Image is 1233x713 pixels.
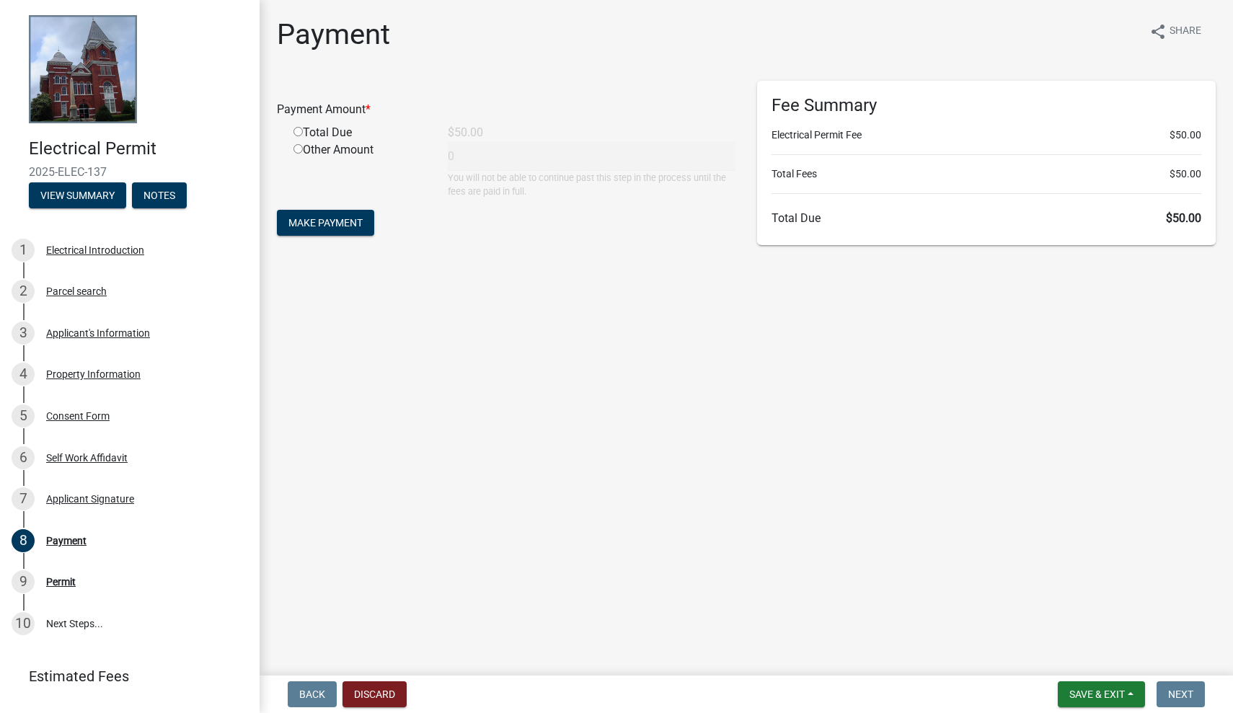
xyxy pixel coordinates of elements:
div: 8 [12,529,35,552]
div: Applicant's Information [46,328,150,338]
li: Total Fees [772,167,1201,182]
button: Notes [132,182,187,208]
button: Make Payment [277,210,374,236]
div: Self Work Affidavit [46,453,128,463]
a: Estimated Fees [12,662,237,691]
div: 6 [12,446,35,469]
span: Share [1170,23,1201,40]
wm-modal-confirm: Notes [132,190,187,202]
button: Discard [342,681,407,707]
li: Electrical Permit Fee [772,128,1201,143]
i: share [1149,23,1167,40]
div: Payment Amount [266,101,746,118]
span: $50.00 [1166,211,1201,225]
button: Save & Exit [1058,681,1145,707]
span: $50.00 [1170,128,1201,143]
wm-modal-confirm: Summary [29,190,126,202]
div: 2 [12,280,35,303]
div: Other Amount [283,141,437,198]
div: Applicant Signature [46,494,134,504]
h4: Electrical Permit [29,138,248,159]
div: Permit [46,577,76,587]
div: 5 [12,404,35,428]
div: Total Due [283,124,437,141]
div: 3 [12,322,35,345]
div: Parcel search [46,286,107,296]
div: Consent Form [46,411,110,421]
span: Next [1168,688,1193,700]
button: Next [1157,681,1205,707]
span: Save & Exit [1069,688,1125,700]
button: shareShare [1138,17,1213,45]
span: Back [299,688,325,700]
span: Make Payment [288,217,363,229]
img: Talbot County, Georgia [29,15,137,123]
h6: Fee Summary [772,95,1201,116]
button: Back [288,681,337,707]
div: Payment [46,536,87,546]
div: 10 [12,612,35,635]
h6: Total Due [772,211,1201,225]
span: $50.00 [1170,167,1201,182]
div: 9 [12,570,35,593]
div: Electrical Introduction [46,245,144,255]
div: 4 [12,363,35,386]
div: 7 [12,487,35,510]
h1: Payment [277,17,390,52]
button: View Summary [29,182,126,208]
span: 2025-ELEC-137 [29,165,231,179]
div: 1 [12,239,35,262]
div: Property Information [46,369,141,379]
